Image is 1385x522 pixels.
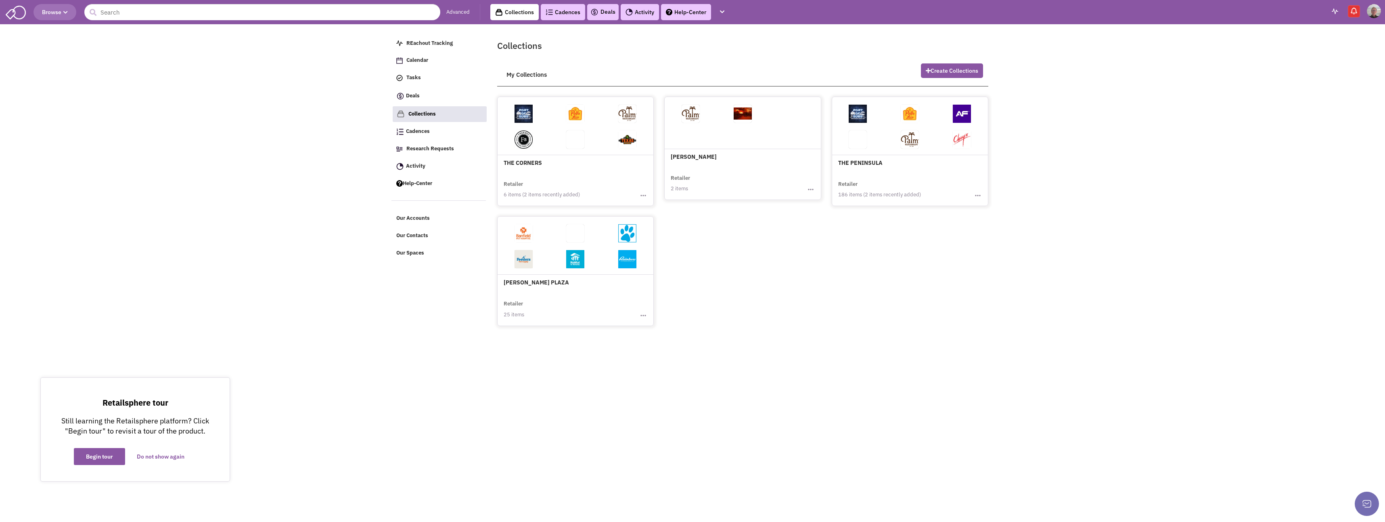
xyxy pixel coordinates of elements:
[392,159,486,174] a: Activity
[541,4,585,20] a: Cadences
[406,162,425,169] span: Activity
[57,416,213,436] p: Still learning the Retailsphere platform? Click "Begin tour" to revisit a tour of the product.
[6,4,26,19] img: SmartAdmin
[408,110,436,117] span: Collections
[504,300,647,308] div: Retailer
[74,448,125,465] button: Begin tour
[392,124,486,139] a: Cadences
[84,4,440,20] input: Search
[863,191,921,198] span: (2 items recently added)
[392,36,486,51] a: REachout Tracking
[392,88,486,105] a: Deals
[57,398,213,408] p: Retailsphere tour
[522,191,580,198] span: (2 items recently added)
[396,57,403,64] img: Calendar.png
[406,145,454,152] span: Research Requests
[396,147,403,152] img: Research.png
[446,8,470,16] a: Advanced
[953,130,971,149] img: www.chuys.com
[838,181,982,188] div: Retailer
[546,9,553,15] img: Cadences_logo.png
[590,7,615,17] a: Deals
[396,215,430,222] span: Our Accounts
[921,63,983,78] button: Create Collections
[838,191,862,198] span: 186 items
[396,249,424,256] span: Our Spaces
[392,141,486,157] a: Research Requests
[396,163,404,170] img: Activity.png
[396,128,404,135] img: Cadences_logo.png
[590,7,598,17] img: icon-deals.svg
[392,211,486,226] a: Our Accounts
[392,246,486,261] a: Our Spaces
[33,4,76,20] button: Browse
[504,181,647,188] div: Retailer
[1367,4,1381,18] img: Will Roth
[392,176,486,192] a: Help-Center
[397,110,405,118] img: icon-collection-lavender.png
[621,4,659,20] a: Activity
[406,57,428,64] span: Calendar
[392,53,486,68] a: Calendar
[626,8,633,16] img: Activity.png
[396,75,403,81] img: icon-tasks.png
[406,40,453,46] span: REachout Tracking
[396,91,404,101] img: icon-deals.svg
[671,185,688,192] span: 2 items
[497,40,988,51] h2: Collections
[661,4,711,20] a: Help-Center
[392,228,486,244] a: Our Contacts
[504,191,521,198] span: 6 items
[495,8,503,16] img: icon-collection-lavender-black.svg
[502,67,551,82] span: My Collections
[125,448,197,465] button: Do not show again
[504,311,524,318] span: 25 items
[396,180,403,187] img: help.png
[393,106,487,122] a: Collections
[406,74,421,81] span: Tasks
[42,8,68,16] span: Browse
[666,9,672,15] img: help.png
[671,175,814,182] div: Retailer
[406,128,430,135] span: Cadences
[396,232,428,239] span: Our Contacts
[392,70,486,86] a: Tasks
[566,250,584,268] img: www.habitat.org
[490,4,539,20] a: Collections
